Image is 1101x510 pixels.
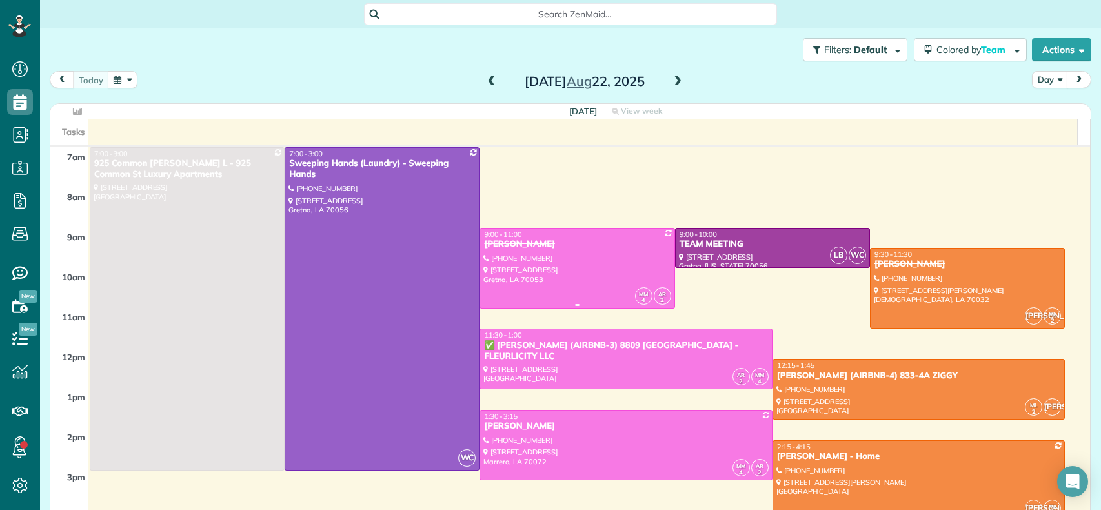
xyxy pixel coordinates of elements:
[67,232,85,242] span: 9am
[854,44,888,56] span: Default
[936,44,1010,56] span: Colored by
[621,106,662,116] span: View week
[981,44,1007,56] span: Team
[639,291,648,298] span: MM
[1030,402,1038,409] span: ML
[1032,38,1091,61] button: Actions
[569,106,597,116] span: [DATE]
[1044,398,1061,416] span: [PERSON_NAME]
[62,127,85,137] span: Tasks
[19,323,37,336] span: New
[67,432,85,442] span: 2pm
[1044,315,1060,327] small: 2
[752,376,768,388] small: 4
[1067,71,1091,88] button: next
[62,312,85,322] span: 11am
[484,412,518,421] span: 1:30 - 3:15
[874,250,912,259] span: 9:30 - 11:30
[796,38,907,61] a: Filters: Default
[483,421,768,432] div: [PERSON_NAME]
[1025,406,1042,418] small: 2
[658,291,666,298] span: AR
[736,462,745,469] span: MM
[62,272,85,282] span: 10am
[67,152,85,162] span: 7am
[830,247,847,264] span: LB
[803,38,907,61] button: Filters: Default
[755,371,764,378] span: MM
[1049,503,1056,510] span: ML
[504,74,665,88] h2: [DATE] 22, 2025
[288,158,476,180] div: Sweeping Hands (Laundry) - Sweeping Hands
[67,472,85,482] span: 3pm
[94,149,128,158] span: 7:00 - 3:00
[824,44,851,56] span: Filters:
[756,462,763,469] span: AR
[483,239,671,250] div: [PERSON_NAME]
[654,294,671,307] small: 2
[636,294,652,307] small: 4
[849,247,866,264] span: WC
[484,230,521,239] span: 9:00 - 11:00
[67,392,85,402] span: 1pm
[777,361,814,370] span: 12:15 - 1:45
[567,73,592,89] span: Aug
[914,38,1027,61] button: Colored byTeam
[19,290,37,303] span: New
[1032,71,1068,88] button: Day
[1049,311,1056,318] span: ML
[483,340,768,362] div: ✅ [PERSON_NAME] (AIRBNB-3) 8809 [GEOGRAPHIC_DATA] - FLEURLICITY LLC
[777,442,811,451] span: 2:15 - 4:15
[733,376,749,388] small: 2
[776,371,1061,382] div: [PERSON_NAME] (AIRBNB-4) 833-4A ZIGGY
[680,230,717,239] span: 9:00 - 10:00
[679,239,866,250] div: TEAM MEETING
[73,71,109,88] button: today
[874,259,1061,270] div: [PERSON_NAME]
[458,449,476,467] span: WC
[62,352,85,362] span: 12pm
[737,371,745,378] span: AR
[50,71,74,88] button: prev
[289,149,323,158] span: 7:00 - 3:00
[1025,307,1042,325] span: [PERSON_NAME]
[752,467,768,479] small: 2
[484,331,521,340] span: 11:30 - 1:00
[776,451,1061,462] div: [PERSON_NAME] - Home
[67,192,85,202] span: 8am
[94,158,281,180] div: 925 Common [PERSON_NAME] L - 925 Common St Luxury Apartments
[733,467,749,479] small: 4
[1057,466,1088,497] div: Open Intercom Messenger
